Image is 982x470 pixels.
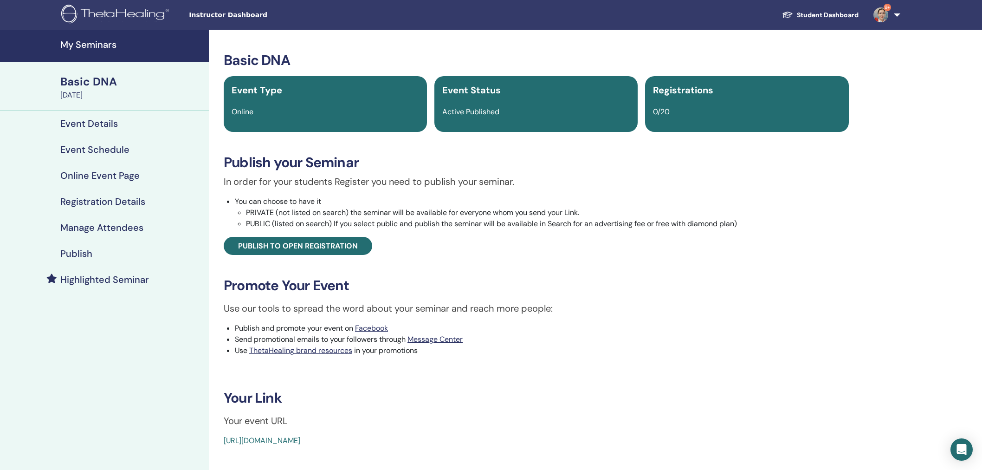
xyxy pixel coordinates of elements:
p: Your event URL [224,414,849,428]
a: Basic DNA[DATE] [55,74,209,101]
div: [DATE] [60,90,203,101]
div: Basic DNA [60,74,203,90]
li: Use in your promotions [235,345,849,356]
h4: Event Schedule [60,144,129,155]
span: Registrations [653,84,713,96]
h4: My Seminars [60,39,203,50]
div: Open Intercom Messenger [950,438,973,461]
span: 9+ [884,4,891,11]
h3: Publish your Seminar [224,154,849,171]
p: In order for your students Register you need to publish your seminar. [224,175,849,189]
h4: Online Event Page [60,170,140,181]
span: Event Type [232,84,282,96]
img: default.jpg [873,7,888,22]
span: Instructor Dashboard [189,10,328,20]
span: 0/20 [653,107,670,117]
a: Student Dashboard [775,7,866,24]
li: Publish and promote your event on [235,323,849,334]
h4: Publish [60,248,92,259]
h4: Registration Details [60,196,145,207]
img: graduation-cap-white.svg [782,11,793,19]
li: Send promotional emails to your followers through [235,334,849,345]
img: logo.png [61,5,172,26]
a: Message Center [407,334,463,344]
span: Event Status [442,84,501,96]
a: Publish to open registration [224,237,372,255]
h4: Highlighted Seminar [60,274,149,285]
li: You can choose to have it [235,196,849,229]
h3: Basic DNA [224,52,849,69]
h4: Manage Attendees [60,222,143,233]
h4: Event Details [60,118,118,129]
a: Facebook [355,323,388,333]
a: [URL][DOMAIN_NAME] [224,436,300,445]
li: PUBLIC (listed on search) If you select public and publish the seminar will be available in Searc... [246,218,849,229]
h3: Your Link [224,390,849,406]
li: PRIVATE (not listed on search) the seminar will be available for everyone whom you send your Link. [246,207,849,218]
p: Use our tools to spread the word about your seminar and reach more people: [224,301,849,315]
h3: Promote Your Event [224,277,849,294]
a: ThetaHealing brand resources [249,346,352,355]
span: Online [232,107,253,117]
span: Publish to open registration [238,241,358,251]
span: Active Published [442,107,499,117]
